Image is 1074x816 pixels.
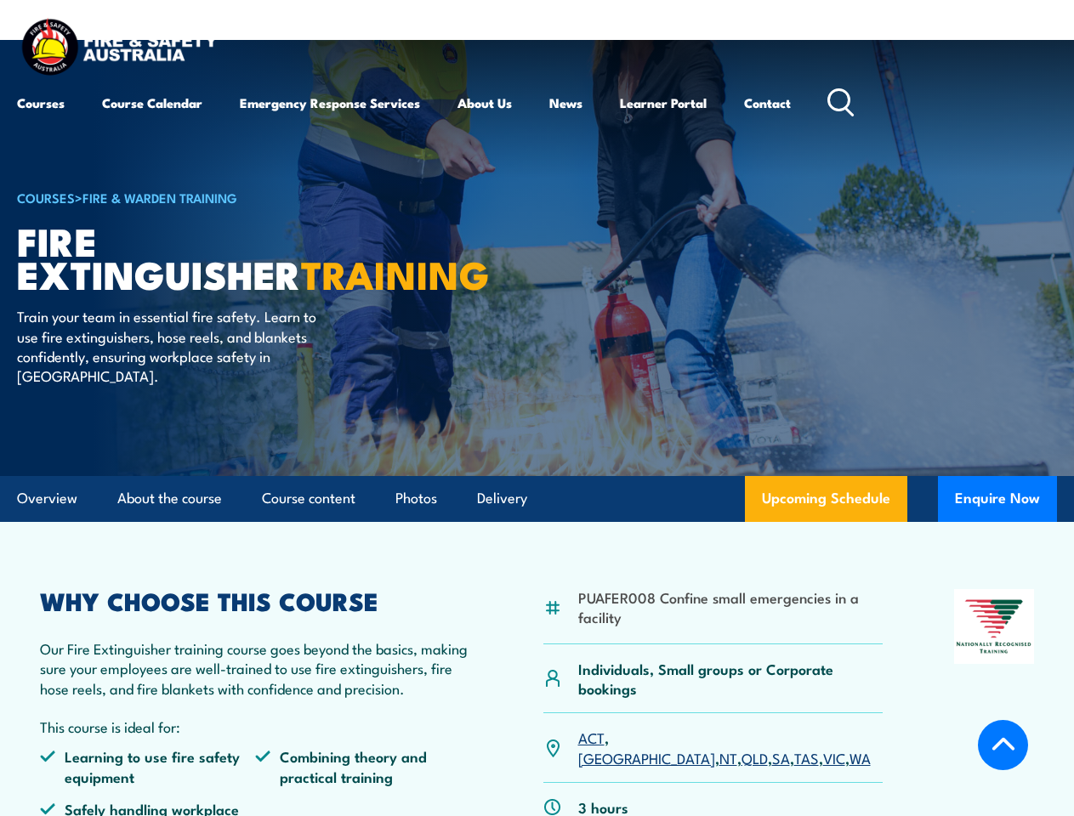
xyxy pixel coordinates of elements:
a: SA [772,747,790,768]
a: VIC [823,747,845,768]
a: About Us [457,82,512,123]
a: QLD [742,747,768,768]
p: Individuals, Small groups or Corporate bookings [578,659,883,699]
a: Learner Portal [620,82,707,123]
a: Emergency Response Services [240,82,420,123]
strong: TRAINING [301,244,490,303]
button: Enquire Now [938,476,1057,522]
a: Courses [17,82,65,123]
a: ACT [578,727,605,747]
a: NT [719,747,737,768]
a: About the course [117,476,222,521]
a: Upcoming Schedule [745,476,907,522]
a: Overview [17,476,77,521]
p: Train your team in essential fire safety. Learn to use fire extinguishers, hose reels, and blanke... [17,306,327,386]
a: Contact [744,82,791,123]
img: Nationally Recognised Training logo. [954,589,1034,665]
a: Course Calendar [102,82,202,123]
h1: Fire Extinguisher [17,224,437,290]
p: , , , , , , , [578,728,883,768]
li: PUAFER008 Confine small emergencies in a facility [578,587,883,627]
p: Our Fire Extinguisher training course goes beyond the basics, making sure your employees are well... [40,638,471,698]
a: COURSES [17,188,75,207]
li: Learning to use fire safety equipment [40,746,255,786]
h2: WHY CHOOSE THIS COURSE [40,589,471,611]
a: News [549,82,582,123]
a: TAS [794,747,819,768]
a: Photos [395,476,437,521]
a: Delivery [477,476,527,521]
p: This course is ideal for: [40,717,471,736]
a: [GEOGRAPHIC_DATA] [578,747,715,768]
h6: > [17,187,437,207]
a: Fire & Warden Training [82,188,237,207]
a: Course content [262,476,355,521]
a: WA [850,747,871,768]
li: Combining theory and practical training [255,746,470,786]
